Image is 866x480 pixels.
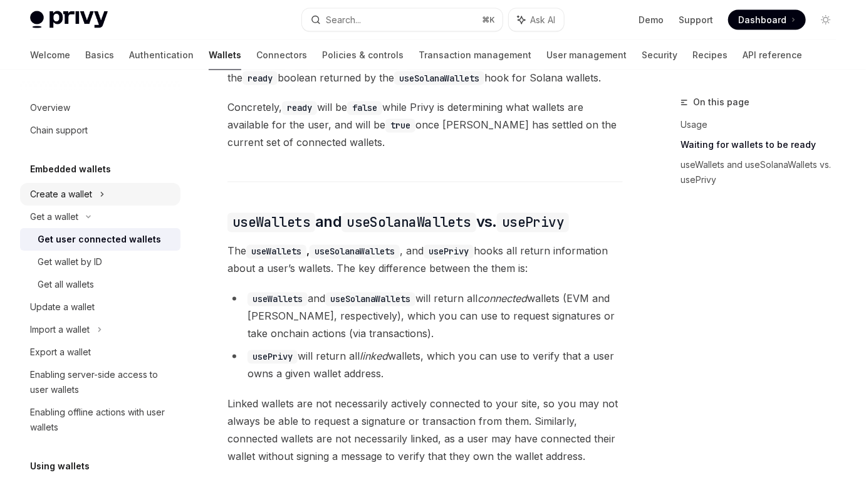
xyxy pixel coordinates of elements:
[129,40,194,70] a: Authentication
[30,209,78,224] div: Get a wallet
[20,363,180,401] a: Enabling server-side access to user wallets
[530,14,555,26] span: Ask AI
[38,254,102,269] div: Get wallet by ID
[385,119,415,133] code: true
[693,95,749,110] span: On this page
[227,213,315,232] code: useWallets
[394,71,484,85] code: useSolanaWallets
[743,40,802,70] a: API reference
[681,115,846,135] a: Usage
[816,10,836,30] button: Toggle dark mode
[20,401,180,439] a: Enabling offline actions with user wallets
[30,187,92,202] div: Create a wallet
[20,341,180,363] a: Export a wallet
[482,15,495,25] span: ⌘ K
[243,71,278,85] code: ready
[227,243,623,278] span: The , and hooks all return information about a user’s wallets. The key difference between the the...
[30,123,88,138] div: Chain support
[246,245,400,258] strong: ,
[679,14,713,26] a: Support
[310,245,400,259] code: useSolanaWallets
[681,135,846,155] a: Waiting for wallets to be ready
[738,14,786,26] span: Dashboard
[325,293,415,306] code: useSolanaWallets
[497,213,569,232] code: usePrivy
[30,11,108,29] img: light logo
[546,40,627,70] a: User management
[30,405,173,435] div: Enabling offline actions with user wallets
[681,155,846,190] a: useWallets and useSolanaWallets vs. usePrivy
[20,119,180,142] a: Chain support
[30,300,95,315] div: Update a wallet
[227,290,623,343] li: and will return all wallets (EVM and [PERSON_NAME], respectively), which you can use to request s...
[639,14,664,26] a: Demo
[302,9,503,31] button: Search...⌘K
[38,277,94,292] div: Get all wallets
[85,40,114,70] a: Basics
[248,293,308,306] code: useWallets
[256,40,307,70] a: Connectors
[246,245,306,259] code: useWallets
[30,162,111,177] h5: Embedded wallets
[20,228,180,251] a: Get user connected wallets
[20,296,180,318] a: Update a wallet
[360,350,388,363] em: linked
[477,293,527,305] em: connected
[30,100,70,115] div: Overview
[227,348,623,383] li: will return all wallets, which you can use to verify that a user owns a given wallet address.
[509,9,564,31] button: Ask AI
[419,40,531,70] a: Transaction management
[326,13,361,28] div: Search...
[424,245,474,259] code: usePrivy
[642,40,677,70] a: Security
[30,322,90,337] div: Import a wallet
[38,232,161,247] div: Get user connected wallets
[322,40,404,70] a: Policies & controls
[248,350,298,364] code: usePrivy
[30,367,173,397] div: Enabling server-side access to user wallets
[20,97,180,119] a: Overview
[227,212,569,232] span: and vs.
[227,395,623,466] span: Linked wallets are not necessarily actively connected to your site, so you may not always be able...
[342,213,476,232] code: useSolanaWallets
[209,40,241,70] a: Wallets
[20,273,180,296] a: Get all wallets
[282,102,317,115] code: ready
[30,459,90,474] h5: Using wallets
[30,40,70,70] a: Welcome
[728,10,806,30] a: Dashboard
[227,99,623,152] span: Concretely, will be while Privy is determining what wallets are available for the user, and will ...
[347,102,382,115] code: false
[20,251,180,273] a: Get wallet by ID
[692,40,728,70] a: Recipes
[30,345,91,360] div: Export a wallet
